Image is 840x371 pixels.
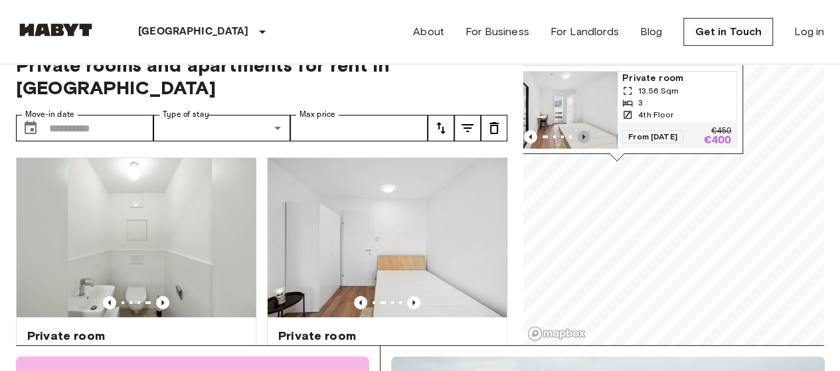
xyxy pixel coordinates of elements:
button: tune [454,115,481,141]
img: Habyt [16,23,96,37]
p: €400 [703,135,731,146]
a: Marketing picture of unit AT-21-001-076-01Previous imagePrevious imagePrivate room13.56 Sqm34th F... [497,71,737,152]
p: [GEOGRAPHIC_DATA] [138,24,249,40]
button: tune [481,115,507,141]
img: Marketing picture of unit AT-21-001-076-01 [497,72,617,151]
a: Log in [794,24,824,40]
span: [GEOGRAPHIC_DATA][STREET_ADDRESS] [278,344,496,357]
button: Choose date [17,115,44,141]
span: 3 [638,97,643,109]
label: Move-in date [25,109,74,120]
label: Type of stay [163,109,209,120]
button: Previous image [577,130,590,143]
img: Marketing picture of unit AT-21-001-076-01 [17,158,256,317]
label: Max price [299,109,335,120]
button: Previous image [407,296,420,309]
span: Private room [622,72,731,85]
img: Marketing picture of unit AT-21-001-023-01 [268,158,507,317]
button: Previous image [524,130,537,143]
button: Previous image [354,296,367,309]
span: Private room [27,328,105,344]
span: 13.56 Sqm [638,85,679,97]
canvas: Map [523,38,824,345]
span: Private room [278,328,356,344]
a: Blog [640,24,663,40]
a: For Business [465,24,529,40]
button: Previous image [156,296,169,309]
a: Mapbox logo [527,326,586,341]
a: For Landlords [550,24,619,40]
a: About [413,24,444,40]
span: From [DATE] [622,130,683,143]
span: Private rooms and apartments for rent in [GEOGRAPHIC_DATA] [16,54,507,99]
button: tune [428,115,454,141]
button: Previous image [103,296,116,309]
p: €450 [711,127,731,135]
span: 4th Floor [638,109,673,121]
a: Get in Touch [683,18,773,46]
span: [GEOGRAPHIC_DATA][STREET_ADDRESS] [27,344,245,357]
